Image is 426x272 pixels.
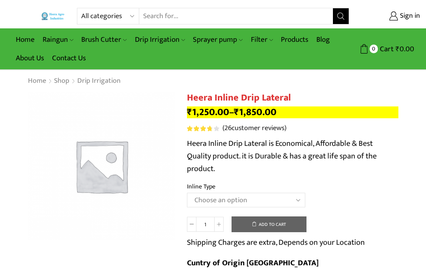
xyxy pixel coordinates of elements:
a: Products [277,30,312,49]
a: Contact Us [48,49,90,67]
a: Drip Irrigation [77,76,121,86]
b: Cuntry of Origin [GEOGRAPHIC_DATA] [187,256,319,270]
bdi: 1,850.00 [234,104,277,120]
nav: Breadcrumb [28,76,121,86]
span: ₹ [396,43,400,55]
a: Sign in [361,9,420,23]
p: – [187,106,398,118]
bdi: 1,250.00 [187,104,229,120]
a: Brush Cutter [77,30,131,49]
a: Raingun [39,30,77,49]
span: 26 [224,122,232,134]
span: ₹ [187,104,192,120]
a: Drip Irrigation [131,30,189,49]
p: Shipping Charges are extra, Depends on your Location [187,236,365,249]
button: Search button [333,8,349,24]
bdi: 0.00 [396,43,414,55]
span: 0 [370,45,378,53]
p: Heera Inline Drip Lateral is Economical, Affordable & Best Quality product. it is Durable & has a... [187,137,398,175]
button: Add to cart [232,216,306,232]
img: Placeholder [28,92,175,240]
span: Rated out of 5 based on customer ratings [187,126,211,131]
label: Inline Type [187,182,215,191]
a: Sprayer pump [189,30,247,49]
a: Shop [54,76,70,86]
h1: Heera Inline Drip Lateral [187,92,398,104]
a: Filter [247,30,277,49]
a: Home [28,76,47,86]
a: 0 Cart ₹0.00 [357,42,414,56]
span: Cart [378,44,394,54]
span: 26 [187,126,220,131]
input: Product quantity [196,217,214,232]
div: Rated 3.81 out of 5 [187,126,219,131]
a: About Us [12,49,48,67]
a: (26customer reviews) [222,123,286,134]
span: ₹ [234,104,239,120]
a: Blog [312,30,334,49]
input: Search for... [139,8,333,24]
span: Sign in [398,11,420,21]
a: Home [12,30,39,49]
